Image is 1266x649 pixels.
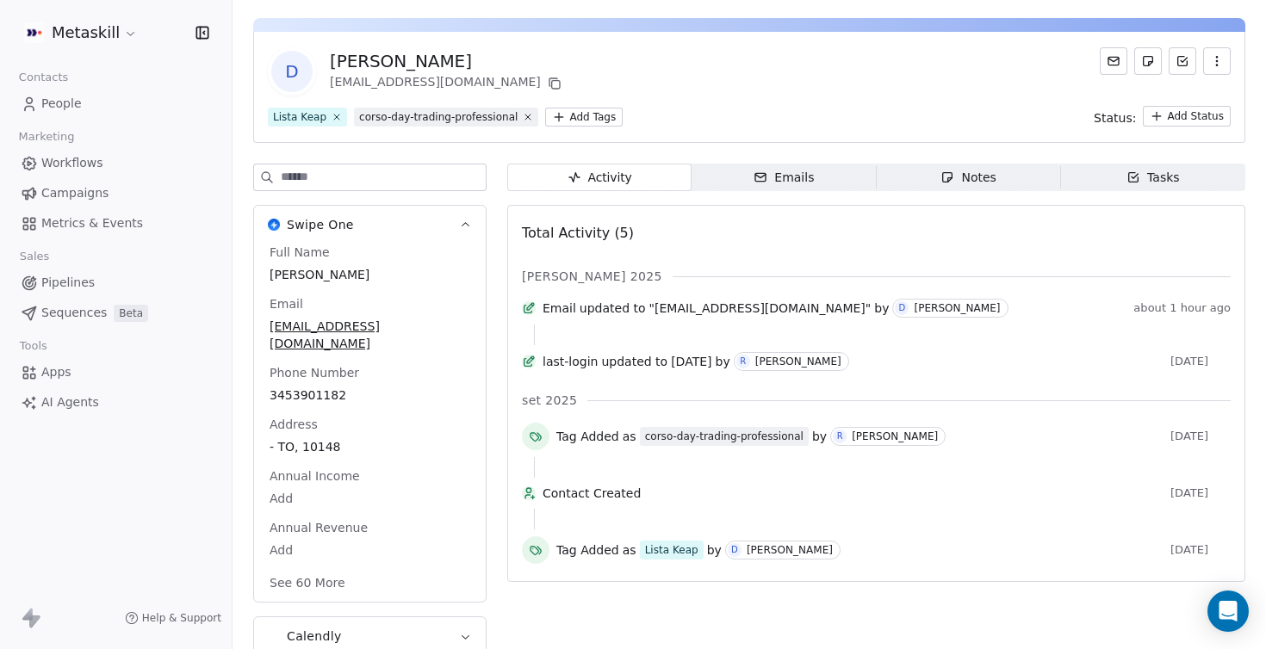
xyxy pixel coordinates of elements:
[21,18,141,47] button: Metaskill
[940,169,996,187] div: Notes
[1207,590,1249,632] div: Open Intercom Messenger
[266,467,363,485] span: Annual Income
[41,95,82,113] span: People
[1133,301,1231,315] span: about 1 hour ago
[114,305,148,322] span: Beta
[271,51,313,92] span: D
[266,364,363,381] span: Phone Number
[716,353,730,370] span: by
[543,353,598,370] span: last-login
[14,179,218,207] a: Campaigns
[41,393,99,411] span: AI Agents
[543,300,576,317] span: Email
[649,300,872,317] span: "[EMAIL_ADDRESS][DOMAIN_NAME]"
[41,214,143,232] span: Metrics & Events
[270,386,470,404] span: 3453901182
[522,225,634,241] span: Total Activity (5)
[1126,169,1180,187] div: Tasks
[812,428,827,445] span: by
[359,109,518,125] div: corso-day-trading-professional
[14,269,218,297] a: Pipelines
[852,430,938,442] div: [PERSON_NAME]
[671,353,711,370] span: [DATE]
[330,49,565,73] div: [PERSON_NAME]
[899,301,906,315] div: D
[1143,106,1231,127] button: Add Status
[543,485,1164,502] span: Contact Created
[254,206,486,244] button: Swipe OneSwipe One
[287,627,342,645] span: Calendly
[125,611,221,625] a: Help & Support
[11,124,82,150] span: Marketing
[580,300,646,317] span: updated to
[41,274,95,292] span: Pipelines
[12,333,54,359] span: Tools
[731,543,738,557] div: D
[270,318,470,352] span: [EMAIL_ADDRESS][DOMAIN_NAME]
[747,544,833,556] div: [PERSON_NAME]
[14,90,218,118] a: People
[270,541,470,559] span: Add
[266,295,307,312] span: Email
[266,244,333,261] span: Full Name
[14,388,218,417] a: AI Agents
[11,65,76,90] span: Contacts
[52,22,120,44] span: Metaskill
[645,542,698,558] div: Lista Keap
[522,268,662,285] span: [PERSON_NAME] 2025
[41,184,109,202] span: Campaigns
[645,429,804,444] div: corso-day-trading-professional
[754,169,814,187] div: Emails
[254,244,486,602] div: Swipe OneSwipe One
[1170,355,1231,368] span: [DATE]
[755,355,841,368] div: [PERSON_NAME]
[330,73,565,94] div: [EMAIL_ADDRESS][DOMAIN_NAME]
[914,302,1000,314] div: [PERSON_NAME]
[1094,109,1136,127] span: Status:
[270,438,470,455] span: - TO, 10148
[270,266,470,283] span: [PERSON_NAME]
[601,353,667,370] span: updated to
[41,154,103,172] span: Workflows
[287,216,354,233] span: Swipe One
[556,541,619,559] span: Tag Added
[623,428,636,445] span: as
[707,541,722,559] span: by
[1170,486,1231,500] span: [DATE]
[556,428,619,445] span: Tag Added
[14,299,218,327] a: SequencesBeta
[1170,430,1231,443] span: [DATE]
[1170,543,1231,557] span: [DATE]
[268,219,280,231] img: Swipe One
[41,363,71,381] span: Apps
[270,490,470,507] span: Add
[266,416,321,433] span: Address
[740,355,746,368] div: R
[259,567,356,598] button: See 60 More
[273,109,326,125] div: Lista Keap
[522,392,577,409] span: set 2025
[837,430,843,443] div: R
[268,630,280,642] img: Calendly
[142,611,221,625] span: Help & Support
[874,300,889,317] span: by
[545,108,623,127] button: Add Tags
[12,244,57,269] span: Sales
[24,22,45,43] img: AVATAR%20METASKILL%20-%20Colori%20Positivo.png
[266,519,371,536] span: Annual Revenue
[14,209,218,238] a: Metrics & Events
[41,304,107,322] span: Sequences
[14,358,218,386] a: Apps
[14,149,218,177] a: Workflows
[623,541,636,559] span: as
